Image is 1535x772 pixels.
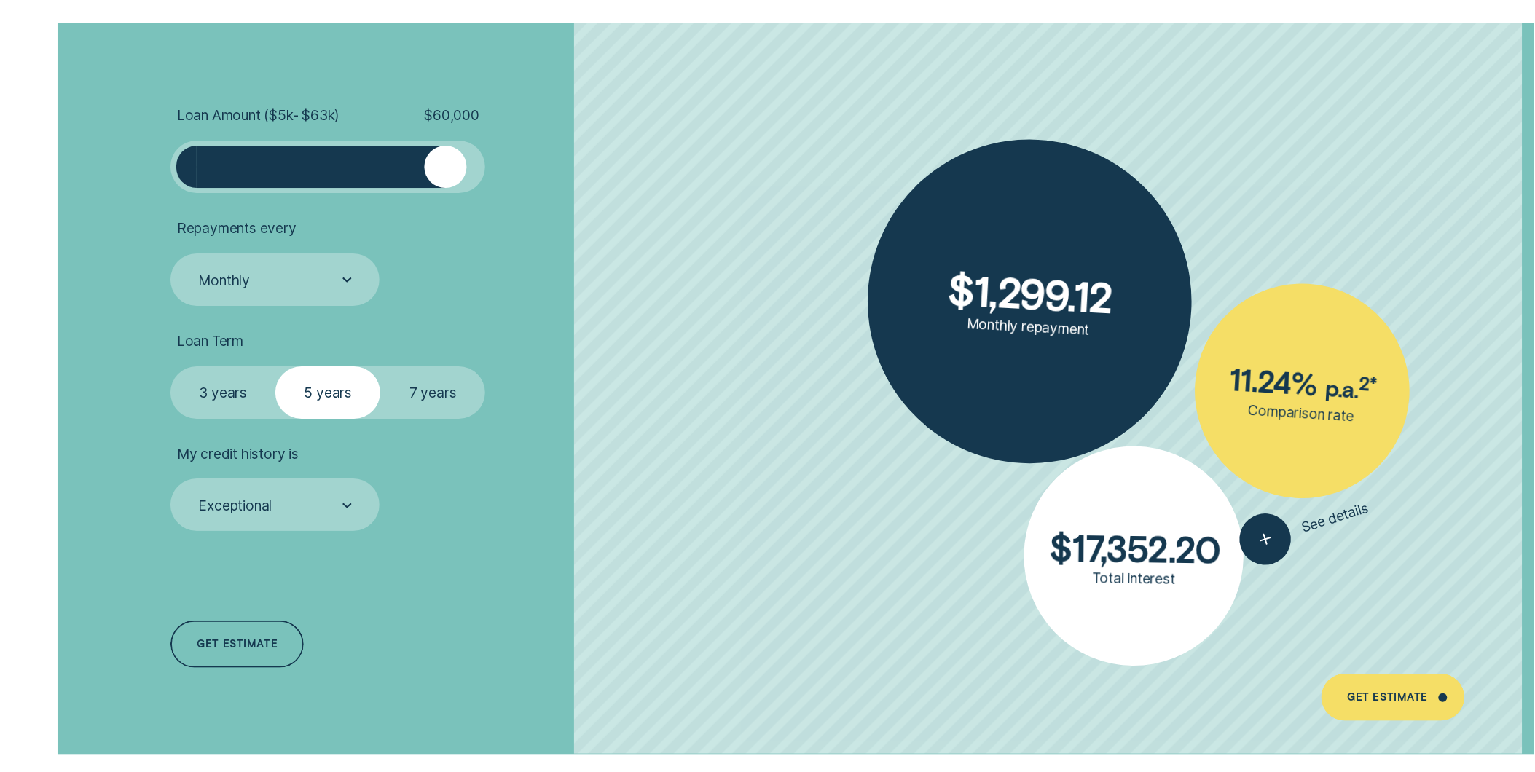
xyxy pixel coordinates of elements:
[177,219,297,237] span: Repayments every
[424,106,479,124] span: $ 60,000
[198,497,272,514] div: Exceptional
[1322,674,1465,721] a: Get Estimate
[170,621,304,668] a: Get estimate
[177,445,299,462] span: My credit history is
[198,272,250,289] div: Monthly
[1233,483,1375,572] button: See details
[177,332,243,350] span: Loan Term
[1300,499,1371,536] span: See details
[177,106,340,124] span: Loan Amount ( $5k - $63k )
[275,366,380,419] label: 5 years
[170,366,275,419] label: 3 years
[380,366,485,419] label: 7 years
